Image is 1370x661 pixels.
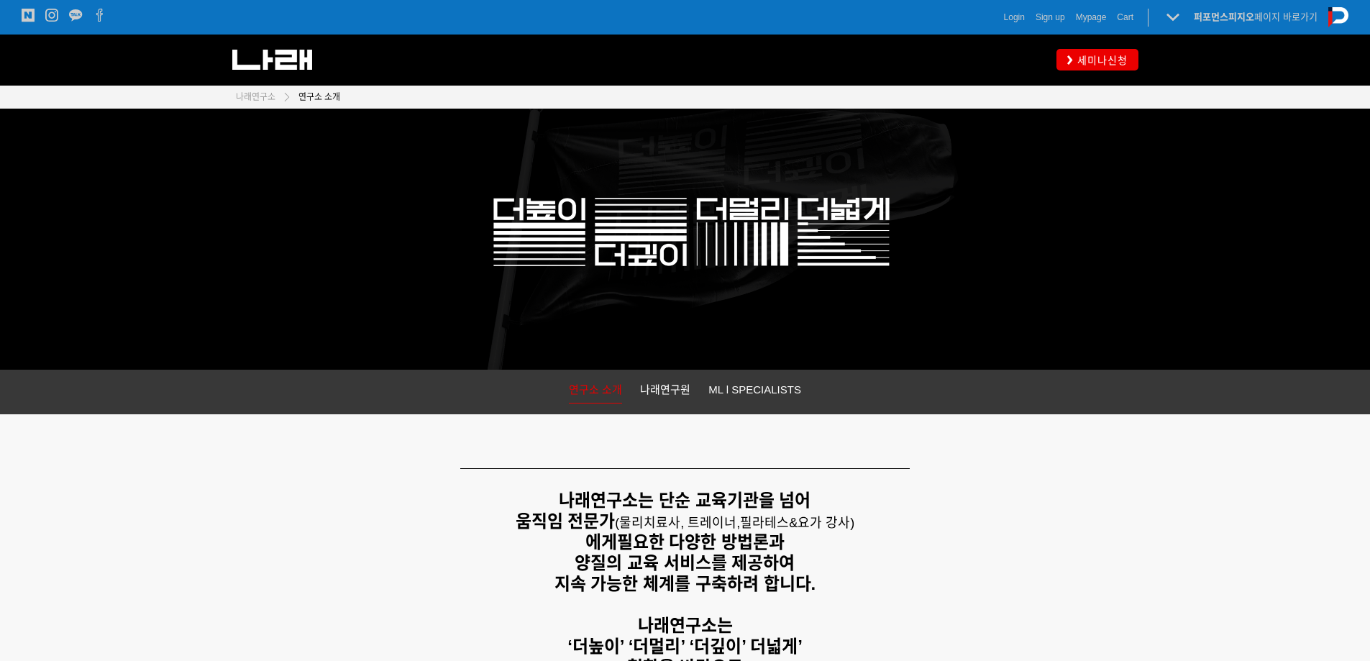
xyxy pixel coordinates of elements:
span: ML l SPECIALISTS [708,383,801,396]
span: 세미나신청 [1073,53,1128,68]
strong: 양질의 교육 서비스를 제공하여 [575,553,795,573]
span: ( [615,516,740,530]
a: 나래연구소 [236,90,275,104]
strong: 지속 가능한 체계를 구축하려 합니다. [554,574,816,593]
a: Mypage [1076,10,1107,24]
strong: 나래연구소는 [638,616,733,635]
a: 나래연구원 [640,380,690,403]
span: 필라테스&요가 강사) [740,516,854,530]
strong: 움직임 전문가 [516,511,616,531]
span: 나래연구원 [640,383,690,396]
a: 퍼포먼스피지오페이지 바로가기 [1194,12,1318,22]
a: 세미나신청 [1056,49,1138,70]
span: 연구소 소개 [298,92,340,102]
a: Login [1004,10,1025,24]
strong: 나래연구소는 단순 교육기관을 넘어 [559,491,810,510]
span: 연구소 소개 [569,383,622,396]
strong: 퍼포먼스피지오 [1194,12,1254,22]
strong: 필요한 다양한 방법론과 [617,532,785,552]
a: 연구소 소개 [569,380,622,404]
span: 물리치료사, 트레이너, [619,516,740,530]
span: 나래연구소 [236,92,275,102]
a: 연구소 소개 [291,90,340,104]
a: ML l SPECIALISTS [708,380,801,403]
strong: ‘더높이’ ‘더멀리’ ‘더깊이’ 더넓게’ [567,637,803,656]
strong: 에게 [585,532,617,552]
a: Cart [1117,10,1133,24]
a: Sign up [1036,10,1065,24]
